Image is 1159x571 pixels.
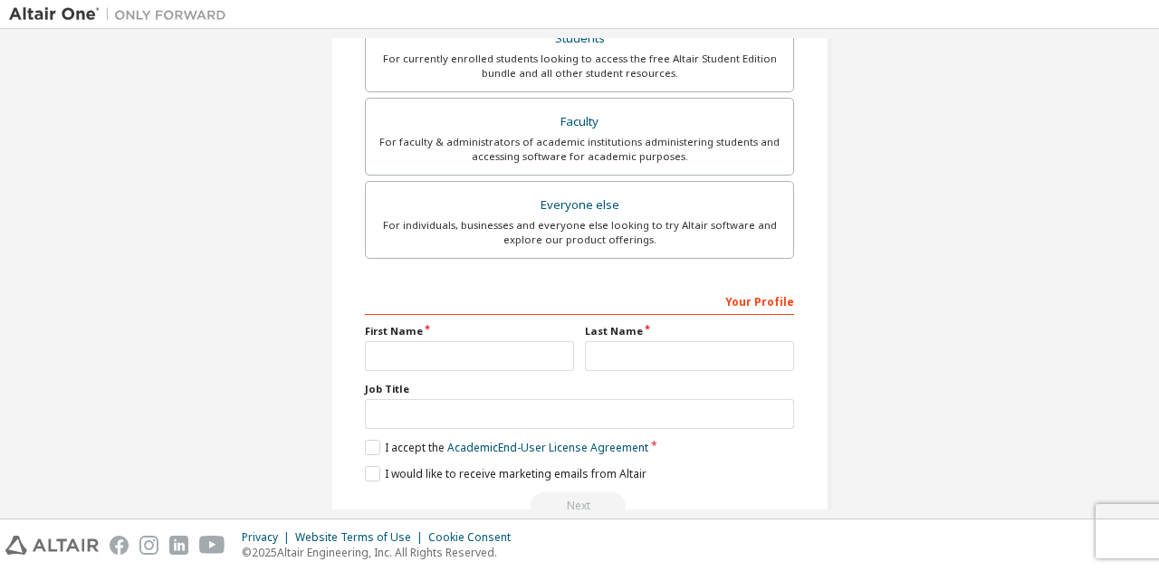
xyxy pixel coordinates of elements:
[139,536,158,555] img: instagram.svg
[585,324,794,338] label: Last Name
[365,382,794,396] label: Job Title
[377,193,782,218] div: Everyone else
[5,536,99,555] img: altair_logo.svg
[377,218,782,247] div: For individuals, businesses and everyone else looking to try Altair software and explore our prod...
[199,536,225,555] img: youtube.svg
[242,530,295,545] div: Privacy
[428,530,522,545] div: Cookie Consent
[169,536,188,555] img: linkedin.svg
[295,530,428,545] div: Website Terms of Use
[365,324,574,338] label: First Name
[377,135,782,164] div: For faculty & administrators of academic institutions administering students and accessing softwa...
[242,545,522,560] p: © 2025 Altair Engineering, Inc. All Rights Reserved.
[365,466,647,481] label: I would like to receive marketing emails from Altair
[377,26,782,52] div: Students
[365,492,794,519] div: Read and acccept EULA to continue
[365,440,648,455] label: I accept the
[377,109,782,135] div: Faculty
[110,536,129,555] img: facebook.svg
[365,286,794,315] div: Your Profile
[9,5,235,24] img: Altair One
[447,440,648,455] a: Academic End-User License Agreement
[377,52,782,81] div: For currently enrolled students looking to access the free Altair Student Edition bundle and all ...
